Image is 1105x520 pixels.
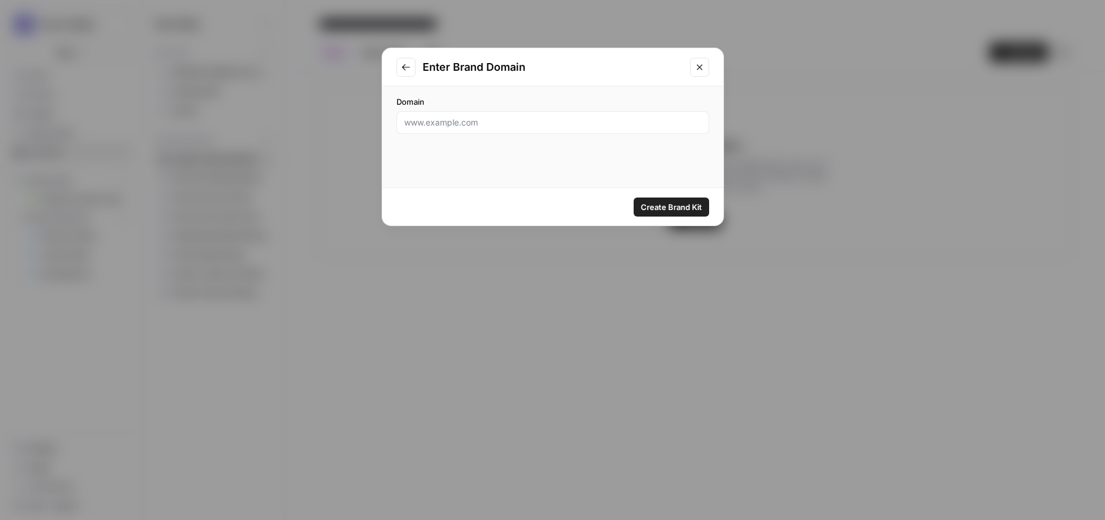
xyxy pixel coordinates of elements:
[404,117,701,129] input: www.example.com
[634,198,709,217] button: Create Brand Kit
[423,59,683,76] h2: Enter Brand Domain
[396,58,415,77] button: Go to previous step
[641,201,702,213] span: Create Brand Kit
[396,96,709,108] label: Domain
[690,58,709,77] button: Close modal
